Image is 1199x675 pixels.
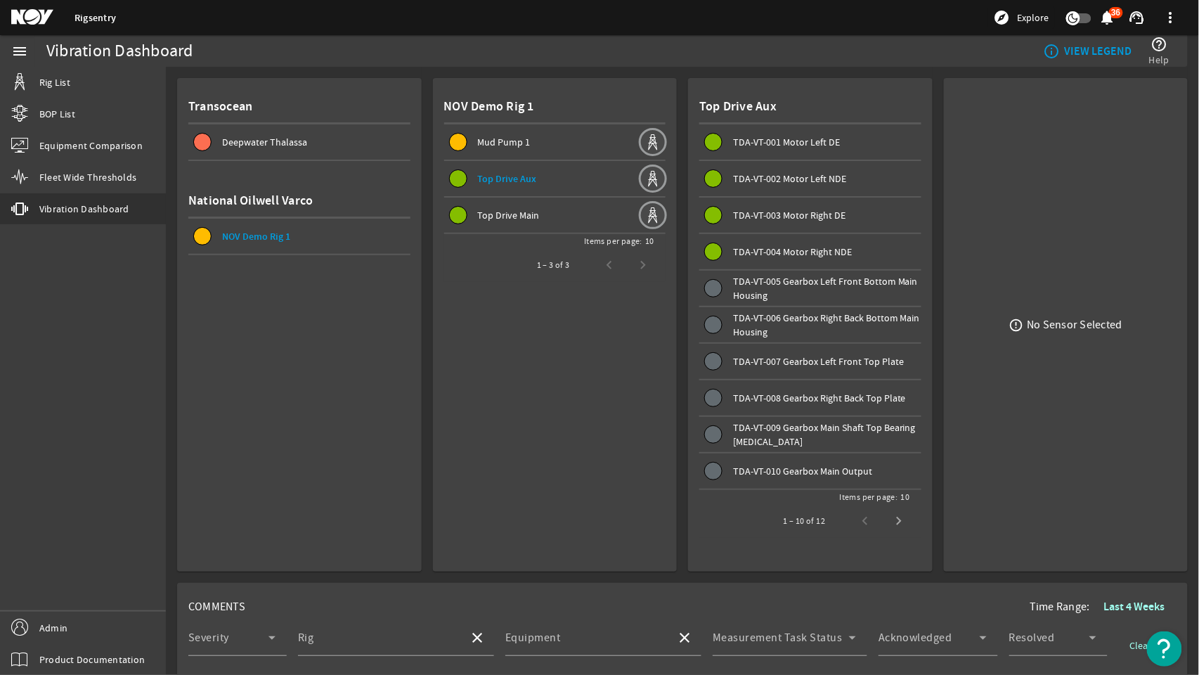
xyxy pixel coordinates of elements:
[699,344,921,379] button: TDA-VT-007 Gearbox Left Front Top Plate
[1099,9,1116,26] mat-icon: notifications
[699,417,921,452] button: TDA-VT-009 Gearbox Main Shaft Top Bearing [MEDICAL_DATA]
[1009,318,1024,333] mat-icon: error_outline
[222,230,290,243] span: NOV Demo Rig 1
[39,107,75,121] span: BOP List
[713,631,843,645] mat-label: Measurement Task Status
[444,89,666,124] div: NOV Demo Rig 1
[1154,1,1188,34] button: more_vert
[988,6,1055,29] button: Explore
[74,11,116,25] a: Rigsentry
[699,198,921,233] button: TDA-VT-003 Motor Right DE
[39,652,145,667] span: Product Documentation
[1065,44,1132,58] b: VIEW LEGEND
[1151,36,1168,53] mat-icon: help_outline
[478,136,531,148] span: Mud Pump 1
[39,139,143,153] span: Equipment Comparison
[1149,53,1169,67] span: Help
[537,258,570,272] div: 1 – 3 of 3
[699,271,921,306] button: TDA-VT-005 Gearbox Left Front Bottom Main Housing
[444,161,638,196] button: Top Drive Aux
[39,170,136,184] span: Fleet Wide Thresholds
[188,631,229,645] mat-label: Severity
[188,184,410,219] div: National Oilwell Varco
[444,124,638,160] button: Mud Pump 1
[505,631,561,645] mat-label: Equipment
[584,234,642,248] div: Items per page:
[444,198,638,233] button: Top Drive Main
[222,136,307,148] span: Deepwater Thalassa
[298,635,458,652] input: Select a Rig
[1093,594,1177,619] button: Last 4 Weeks
[11,200,28,217] mat-icon: vibration
[478,172,537,186] span: Top Drive Aux
[994,9,1011,26] mat-icon: explore
[1130,638,1165,652] span: Clear All
[699,161,921,196] button: TDA-VT-002 Motor Left NDE
[733,421,916,448] span: TDA-VT-009 Gearbox Main Shaft Top Bearing [MEDICAL_DATA]
[1043,43,1054,60] mat-icon: info_outline
[1129,9,1146,26] mat-icon: support_agent
[298,631,314,645] mat-label: Rig
[699,89,921,124] div: Top Drive Aux
[733,245,852,258] span: TDA-VT-004 Motor Right NDE
[699,234,921,269] button: TDA-VT-004 Motor Right NDE
[188,124,410,160] button: Deepwater Thalassa
[676,629,693,646] mat-icon: close
[188,89,410,124] div: Transocean
[784,514,826,528] div: 1 – 10 of 12
[733,209,845,221] span: TDA-VT-003 Motor Right DE
[1009,631,1055,645] mat-label: Resolved
[733,311,920,338] span: TDA-VT-006 Gearbox Right Back Bottom Main Housing
[39,75,70,89] span: Rig List
[1119,633,1177,658] button: Clear All
[733,172,846,185] span: TDA-VT-002 Motor Left NDE
[469,629,486,646] mat-icon: close
[1147,631,1182,667] button: Open Resource Center
[882,504,916,538] button: Next page
[39,621,67,635] span: Admin
[840,490,898,504] div: Items per page:
[699,380,921,416] button: TDA-VT-008 Gearbox Right Back Top Plate
[699,307,921,342] button: TDA-VT-006 Gearbox Right Back Bottom Main Housing
[39,202,129,216] span: Vibration Dashboard
[699,454,921,489] button: TDA-VT-010 Gearbox Main Output
[733,136,840,148] span: TDA-VT-001 Motor Left DE
[733,465,872,477] span: TDA-VT-010 Gearbox Main Output
[733,355,904,368] span: TDA-VT-007 Gearbox Left Front Top Plate
[505,635,665,652] input: Select Equipment
[478,209,540,221] span: Top Drive Main
[699,124,921,160] button: TDA-VT-001 Motor Left DE
[901,490,910,504] div: 10
[1018,11,1049,25] span: Explore
[188,600,245,614] span: COMMENTS
[879,631,952,645] mat-label: Acknowledged
[645,234,654,248] div: 10
[1028,318,1123,332] div: No Sensor Selected
[46,44,193,58] div: Vibration Dashboard
[1104,599,1165,614] b: Last 4 Weeks
[733,392,906,404] span: TDA-VT-008 Gearbox Right Back Top Plate
[1037,39,1138,64] button: VIEW LEGEND
[1030,594,1177,619] div: Time Range:
[188,219,410,254] button: NOV Demo Rig 1
[733,275,918,302] span: TDA-VT-005 Gearbox Left Front Bottom Main Housing
[1100,11,1115,25] button: 36
[11,43,28,60] mat-icon: menu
